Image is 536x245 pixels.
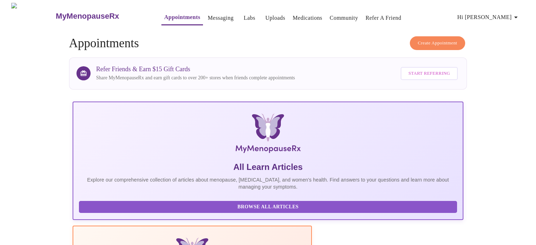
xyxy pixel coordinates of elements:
[457,12,520,22] span: Hi [PERSON_NAME]
[79,176,457,190] p: Explore our comprehensive collection of articles about menopause, [MEDICAL_DATA], and women's hea...
[265,13,285,23] a: Uploads
[290,11,325,25] button: Medications
[79,203,459,209] a: Browse All Articles
[79,201,457,213] button: Browse All Articles
[330,13,358,23] a: Community
[418,39,457,47] span: Create Appointment
[455,10,523,24] button: Hi [PERSON_NAME]
[263,11,288,25] button: Uploads
[56,12,119,21] h3: MyMenopauseRx
[410,36,466,50] button: Create Appointment
[96,66,295,73] h3: Refer Friends & Earn $15 Gift Cards
[238,11,261,25] button: Labs
[96,74,295,81] p: Share MyMenopauseRx and earn gift cards to over 200+ stores when friends complete appointments
[363,11,404,25] button: Refer a Friend
[208,13,233,23] a: Messaging
[137,114,398,156] img: MyMenopauseRx Logo
[401,67,458,80] button: Start Referring
[86,203,450,212] span: Browse All Articles
[292,13,322,23] a: Medications
[408,69,450,78] span: Start Referring
[69,36,467,50] h4: Appointments
[205,11,236,25] button: Messaging
[365,13,401,23] a: Refer a Friend
[327,11,361,25] button: Community
[55,4,147,29] a: MyMenopauseRx
[161,10,203,25] button: Appointments
[164,12,200,22] a: Appointments
[11,3,55,29] img: MyMenopauseRx Logo
[79,161,457,173] h5: All Learn Articles
[399,63,460,84] a: Start Referring
[244,13,255,23] a: Labs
